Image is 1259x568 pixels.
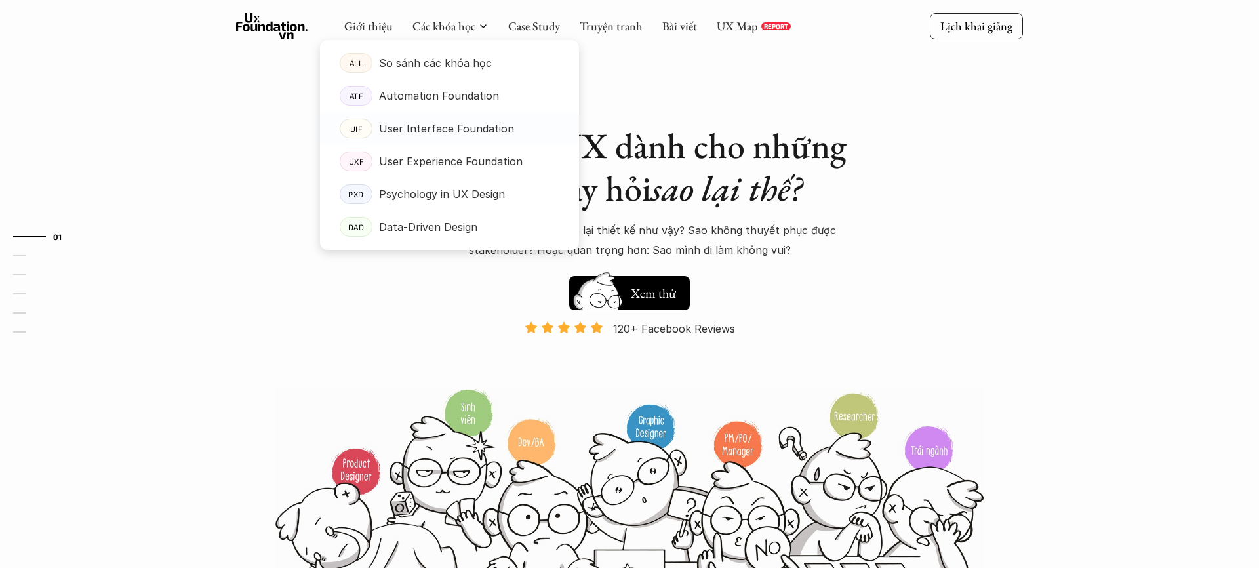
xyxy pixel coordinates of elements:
a: Bài viết [662,18,697,33]
a: PXDPsychology in UX Design [320,178,579,211]
a: 01 [13,229,75,245]
a: Case Study [508,18,560,33]
p: User Experience Foundation [379,152,523,171]
a: DADData-Driven Design [320,211,579,243]
a: 120+ Facebook Reviews [513,321,746,387]
p: DAD [348,222,365,232]
a: Truyện tranh [580,18,643,33]
h5: Xem thử [631,284,676,302]
a: REPORT [761,22,791,30]
a: UXFUser Experience Foundation [320,145,579,178]
p: User Interface Foundation [379,119,514,138]
p: Sao lại làm tính năng này? Sao lại thiết kế như vậy? Sao không thuyết phục được stakeholder? Hoặc... [407,220,852,260]
p: ALL [350,58,363,68]
a: Xem thử [569,270,690,310]
p: Data-Driven Design [379,217,477,237]
p: ATF [350,91,363,100]
p: So sánh các khóa học [379,53,492,73]
a: UIFUser Interface Foundation [320,112,579,145]
a: ATFAutomation Foundation [320,79,579,112]
p: REPORT [764,22,788,30]
p: PXD [348,190,364,199]
p: Lịch khai giảng [940,18,1012,33]
a: UX Map [717,18,758,33]
p: UIF [350,124,363,133]
p: UXF [349,157,364,166]
h1: Khóa học UX dành cho những người hay hỏi [400,125,859,210]
p: 120+ Facebook Reviews [613,319,735,338]
p: Psychology in UX Design [379,184,505,204]
em: sao lại thế? [651,165,802,211]
a: Các khóa học [412,18,475,33]
a: Giới thiệu [344,18,393,33]
strong: 01 [53,232,62,241]
a: ALLSo sánh các khóa học [320,47,579,79]
p: Automation Foundation [379,86,499,106]
a: Lịch khai giảng [930,13,1023,39]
